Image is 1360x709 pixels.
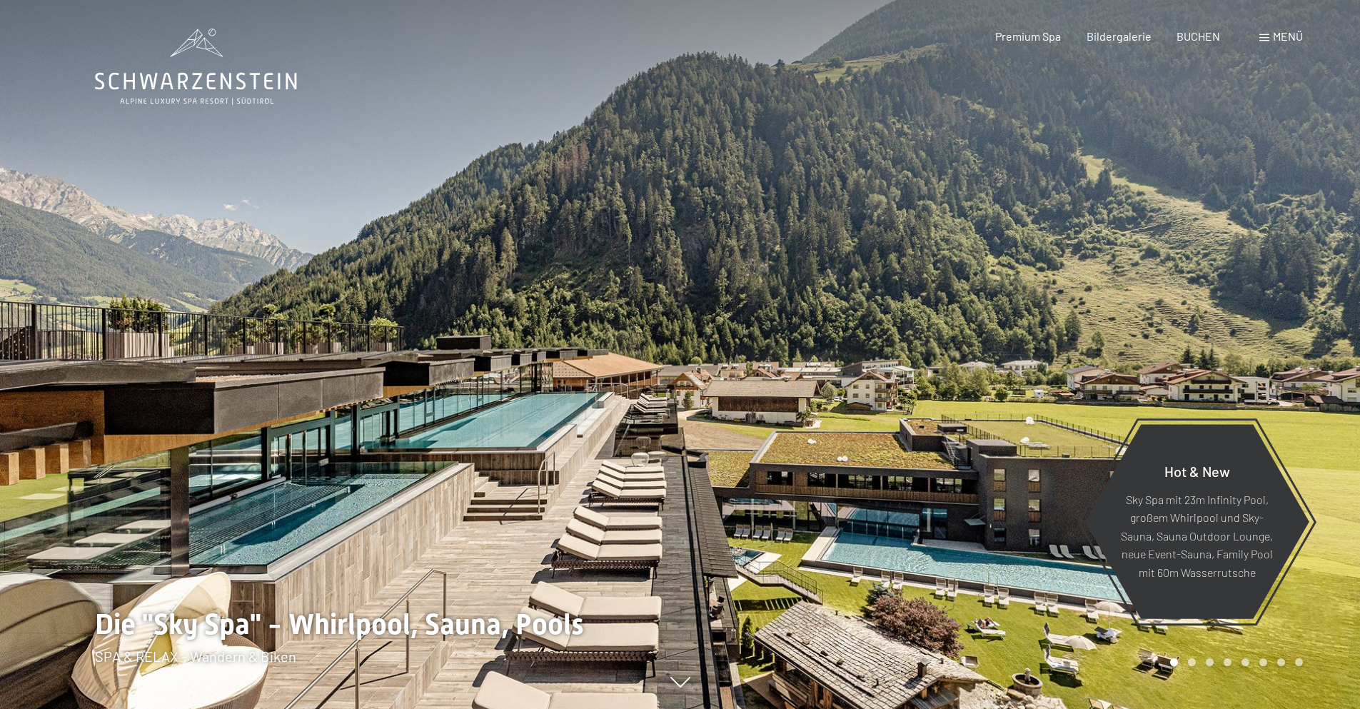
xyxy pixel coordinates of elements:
div: Carousel Page 7 [1277,658,1285,666]
a: BUCHEN [1177,29,1220,43]
a: Hot & New Sky Spa mit 23m Infinity Pool, großem Whirlpool und Sky-Sauna, Sauna Outdoor Lounge, ne... [1084,423,1310,620]
a: Bildergalerie [1087,29,1152,43]
span: Hot & New [1164,462,1230,479]
div: Carousel Page 2 [1188,658,1196,666]
a: Premium Spa [995,29,1061,43]
p: Sky Spa mit 23m Infinity Pool, großem Whirlpool und Sky-Sauna, Sauna Outdoor Lounge, neue Event-S... [1119,490,1274,581]
span: Menü [1273,29,1303,43]
div: Carousel Page 1 (Current Slide) [1170,658,1178,666]
div: Carousel Page 5 [1241,658,1249,666]
div: Carousel Pagination [1165,658,1303,666]
div: Carousel Page 4 [1224,658,1231,666]
div: Carousel Page 3 [1206,658,1214,666]
div: Carousel Page 6 [1259,658,1267,666]
div: Carousel Page 8 [1295,658,1303,666]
